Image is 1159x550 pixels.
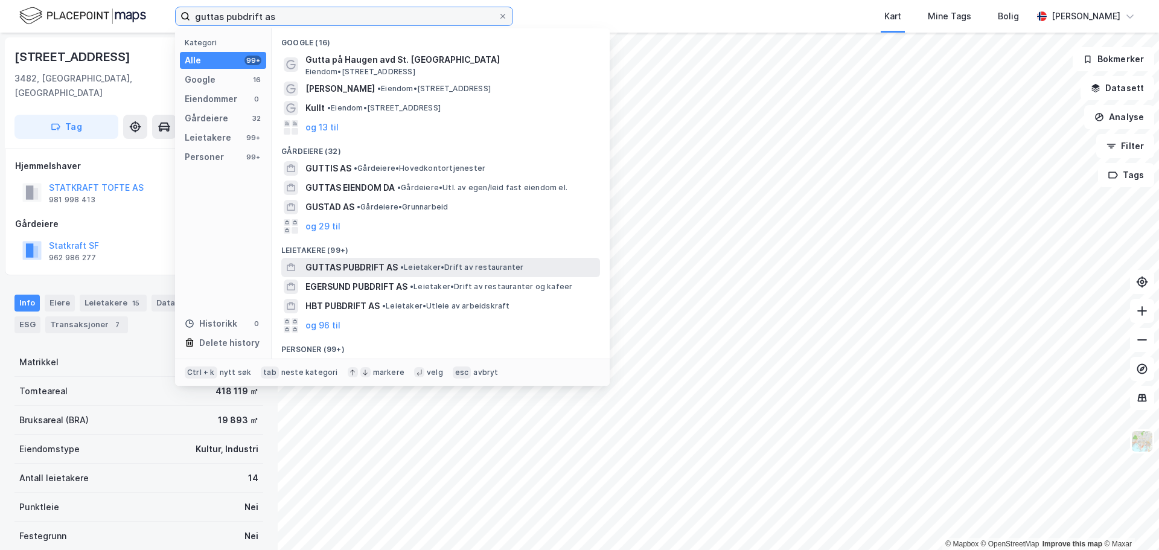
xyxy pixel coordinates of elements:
[14,295,40,312] div: Info
[272,335,610,357] div: Personer (99+)
[199,336,260,350] div: Delete history
[1073,47,1154,71] button: Bokmerker
[397,183,567,193] span: Gårdeiere • Utl. av egen/leid fast eiendom el.
[14,47,133,66] div: [STREET_ADDRESS]
[410,282,413,291] span: •
[305,260,398,275] span: GUTTAS PUBDRIFT AS
[196,442,258,456] div: Kultur, Industri
[185,366,217,379] div: Ctrl + k
[14,316,40,333] div: ESG
[357,202,360,211] span: •
[981,540,1039,548] a: OpenStreetMap
[14,71,212,100] div: 3482, [GEOGRAPHIC_DATA], [GEOGRAPHIC_DATA]
[244,56,261,65] div: 99+
[190,7,498,25] input: Søk på adresse, matrikkel, gårdeiere, leietakere eller personer
[1099,492,1159,550] iframe: Chat Widget
[377,84,381,93] span: •
[19,442,80,456] div: Eiendomstype
[1099,492,1159,550] div: Kontrollprogram for chat
[216,384,258,398] div: 418 119 ㎡
[305,101,325,115] span: Kullt
[244,133,261,142] div: 99+
[354,164,485,173] span: Gårdeiere • Hovedkontortjenester
[244,529,258,543] div: Nei
[327,103,441,113] span: Eiendom • [STREET_ADDRESS]
[400,263,523,272] span: Leietaker • Drift av restauranter
[1081,76,1154,100] button: Datasett
[252,94,261,104] div: 0
[272,236,610,258] div: Leietakere (99+)
[305,299,380,313] span: HBT PUBDRIFT AS
[998,9,1019,24] div: Bolig
[305,161,351,176] span: GUTTIS AS
[928,9,971,24] div: Mine Tags
[185,111,228,126] div: Gårdeiere
[1042,540,1102,548] a: Improve this map
[19,471,89,485] div: Antall leietakere
[19,413,89,427] div: Bruksareal (BRA)
[220,368,252,377] div: nytt søk
[305,200,354,214] span: GUSTAD AS
[19,529,66,543] div: Festegrunn
[1052,9,1120,24] div: [PERSON_NAME]
[281,368,338,377] div: neste kategori
[252,319,261,328] div: 0
[130,297,142,309] div: 15
[185,38,266,47] div: Kategori
[19,384,68,398] div: Tomteareal
[244,500,258,514] div: Nei
[15,217,263,231] div: Gårdeiere
[377,84,491,94] span: Eiendom • [STREET_ADDRESS]
[884,9,901,24] div: Kart
[305,219,340,234] button: og 29 til
[410,282,572,292] span: Leietaker • Drift av restauranter og kafeer
[248,471,258,485] div: 14
[305,120,339,135] button: og 13 til
[19,500,59,514] div: Punktleie
[305,318,340,333] button: og 96 til
[397,183,401,192] span: •
[354,164,357,173] span: •
[111,319,123,331] div: 7
[19,5,146,27] img: logo.f888ab2527a4732fd821a326f86c7f29.svg
[185,130,231,145] div: Leietakere
[373,368,404,377] div: markere
[244,152,261,162] div: 99+
[272,137,610,159] div: Gårdeiere (32)
[305,67,415,77] span: Eiendom • [STREET_ADDRESS]
[19,355,59,369] div: Matrikkel
[185,316,237,331] div: Historikk
[453,366,471,379] div: esc
[1096,134,1154,158] button: Filter
[45,316,128,333] div: Transaksjoner
[305,53,595,67] span: Gutta på Haugen avd St. [GEOGRAPHIC_DATA]
[185,53,201,68] div: Alle
[327,103,331,112] span: •
[1084,105,1154,129] button: Analyse
[272,28,610,50] div: Google (16)
[45,295,75,312] div: Eiere
[305,181,395,195] span: GUTTAS EIENDOM DA
[252,114,261,123] div: 32
[185,92,237,106] div: Eiendommer
[1131,430,1154,453] img: Z
[427,368,443,377] div: velg
[185,72,216,87] div: Google
[261,366,279,379] div: tab
[252,75,261,85] div: 16
[14,115,118,139] button: Tag
[152,295,197,312] div: Datasett
[945,540,979,548] a: Mapbox
[382,301,510,311] span: Leietaker • Utleie av arbeidskraft
[49,195,95,205] div: 981 998 413
[305,280,407,294] span: EGERSUND PUBDRIFT AS
[382,301,386,310] span: •
[305,82,375,96] span: [PERSON_NAME]
[80,295,147,312] div: Leietakere
[1098,163,1154,187] button: Tags
[49,253,96,263] div: 962 986 277
[473,368,498,377] div: avbryt
[400,263,404,272] span: •
[218,413,258,427] div: 19 893 ㎡
[357,202,448,212] span: Gårdeiere • Grunnarbeid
